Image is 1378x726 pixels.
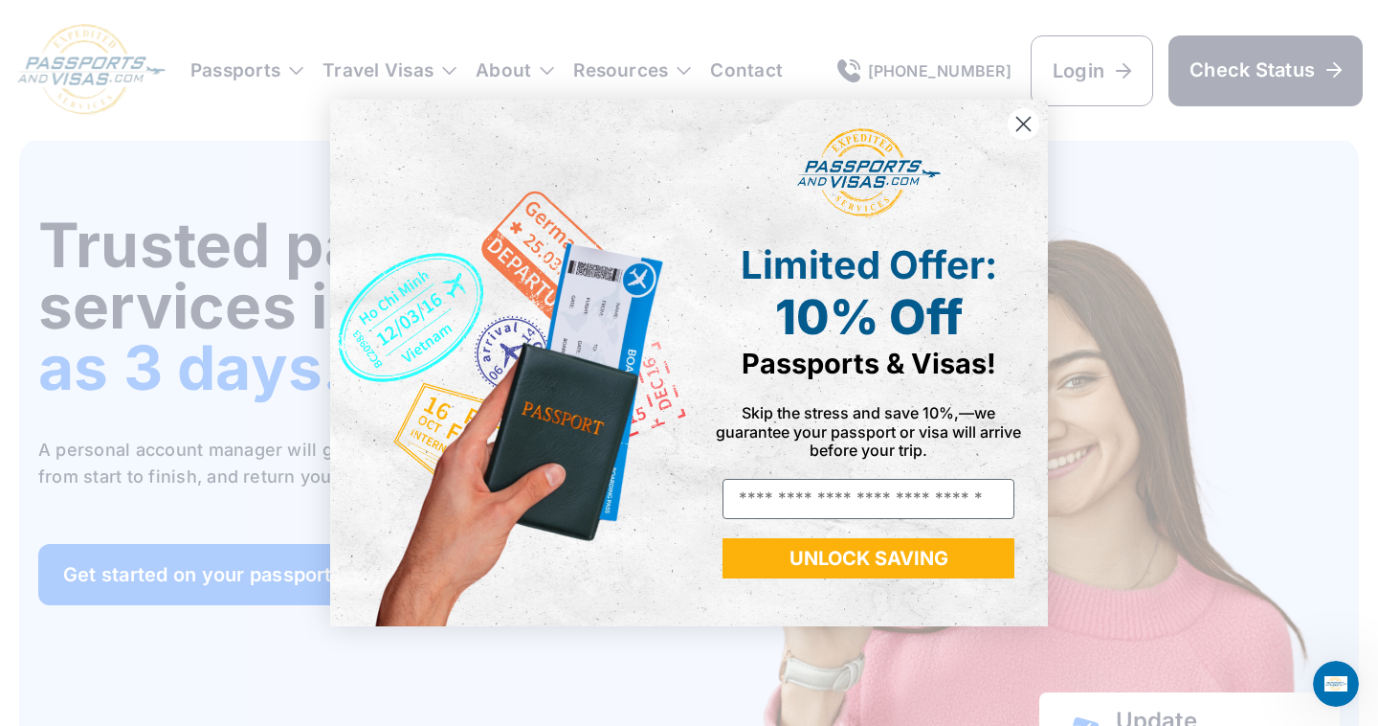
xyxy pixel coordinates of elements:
button: Close dialog [1007,107,1040,141]
span: Skip the stress and save 10%,—we guarantee your passport or visa will arrive before your trip. [716,403,1021,459]
span: Passports & Visas! [742,347,996,380]
span: 10% Off [775,288,963,346]
span: Limited Offer: [741,241,997,288]
img: passports and visas [797,128,941,218]
iframe: Intercom live chat [1313,661,1359,707]
img: de9cda0d-0715-46ca-9a25-073762a91ba7.png [330,100,689,626]
button: UNLOCK SAVING [722,538,1014,579]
